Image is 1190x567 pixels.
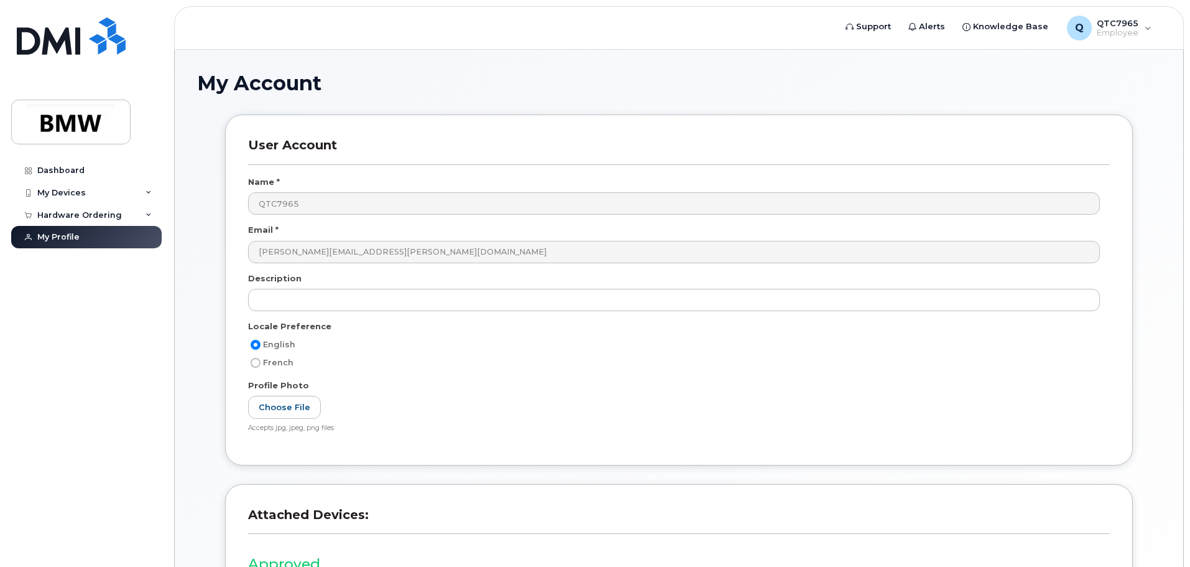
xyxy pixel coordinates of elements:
h3: User Account [248,138,1110,164]
h1: My Account [197,72,1161,94]
label: Choose File [248,396,321,419]
label: Locale Preference [248,321,331,332]
h3: Attached Devices: [248,507,1110,534]
span: English [263,340,295,349]
span: French [263,358,293,367]
label: Name * [248,176,280,188]
div: Accepts jpg, jpeg, png files [248,424,1100,433]
label: Email * [248,224,279,236]
label: Description [248,273,302,284]
input: French [251,358,261,368]
input: English [251,340,261,350]
label: Profile Photo [248,380,309,391]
